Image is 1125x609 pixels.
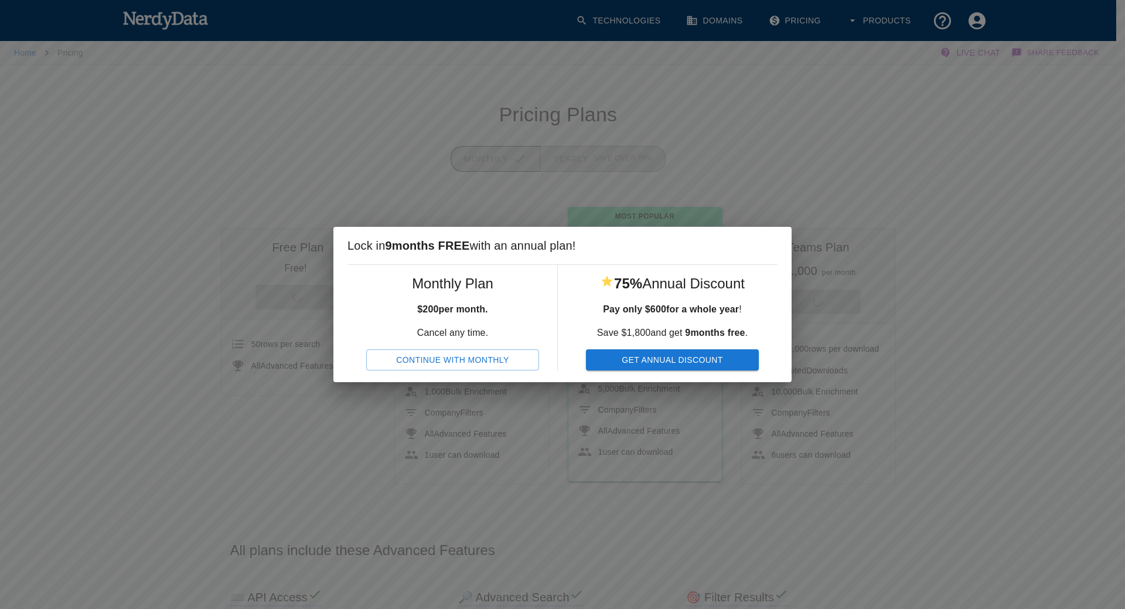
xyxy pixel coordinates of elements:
iframe: Drift Widget Chat Controller [1066,526,1111,570]
b: 9 months FREE [385,239,469,252]
h5: Annual Discount [586,274,759,293]
p: Cancel any time. [366,326,539,340]
b: 75% [614,275,642,291]
b: $ 200 per month. [417,304,487,314]
button: Continue With Monthly [366,349,539,371]
h2: Lock in with an annual plan! [333,227,792,264]
p: ! [586,302,759,317]
b: 9 months free [685,328,745,338]
h5: Monthly Plan [366,274,539,293]
p: Save $ 1,800 and get . [586,326,759,340]
b: Pay only $ 600 for a whole year [603,304,739,314]
button: Get Annual Discount [586,349,759,371]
